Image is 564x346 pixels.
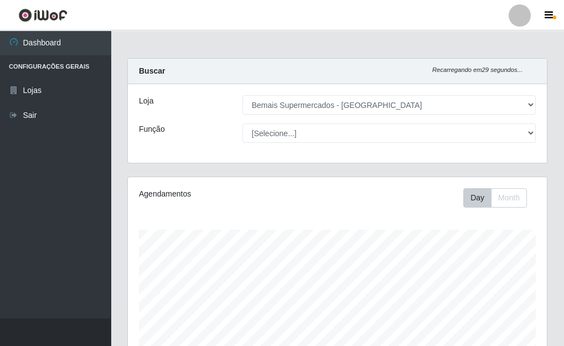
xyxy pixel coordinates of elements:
button: Day [463,188,491,208]
div: First group [463,188,527,208]
div: Agendamentos [139,188,294,200]
button: Month [491,188,527,208]
div: Toolbar with button groups [463,188,536,208]
i: Recarregando em 29 segundos... [432,66,522,73]
img: CoreUI Logo [18,8,68,22]
label: Função [139,123,165,135]
strong: Buscar [139,66,165,75]
label: Loja [139,95,153,107]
